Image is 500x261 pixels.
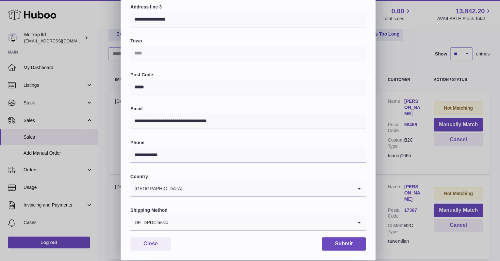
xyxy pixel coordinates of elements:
span: DE_DPDClassic [130,215,168,230]
input: Search for option [183,181,353,196]
label: Email [130,106,366,112]
label: Shipping Method [130,207,366,213]
label: Post Code [130,72,366,78]
button: Submit [322,237,366,251]
span: [GEOGRAPHIC_DATA] [130,181,183,196]
button: Close [130,237,171,251]
label: Country [130,174,366,180]
div: Search for option [130,215,366,231]
label: Phone [130,140,366,146]
div: Search for option [130,181,366,197]
label: Address line 3 [130,4,366,10]
label: Town [130,38,366,44]
input: Search for option [168,215,353,230]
